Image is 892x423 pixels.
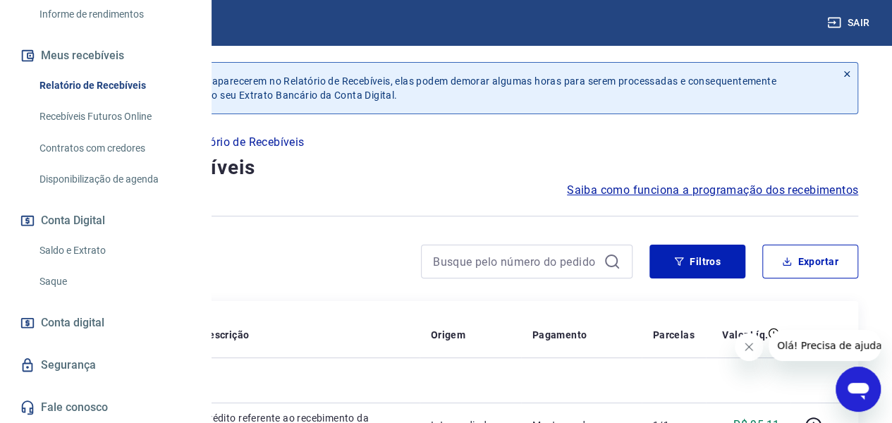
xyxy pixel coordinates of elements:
span: Olá! Precisa de ajuda? [8,10,118,21]
button: Filtros [649,245,745,278]
button: Conta Digital [17,205,194,236]
p: Após o envio das liquidações aparecerem no Relatório de Recebíveis, elas podem demorar algumas ho... [76,74,825,102]
a: Disponibilização de agenda [34,165,194,194]
iframe: Botão para abrir a janela de mensagens [836,367,881,412]
iframe: Fechar mensagem [735,333,763,361]
h4: Relatório de Recebíveis [34,154,858,182]
iframe: Mensagem da empresa [769,330,881,361]
a: Contratos com credores [34,134,194,163]
a: Segurança [17,350,194,381]
button: Exportar [762,245,858,278]
a: Saiba como funciona a programação dos recebimentos [567,182,858,199]
a: Saldo e Extrato [34,236,194,265]
p: Parcelas [653,328,695,342]
p: Origem [431,328,465,342]
p: Tarifas [802,328,836,342]
a: Relatório de Recebíveis [34,71,194,100]
button: Sair [824,10,875,36]
span: Conta digital [41,313,104,333]
p: Valor Líq. [722,328,768,342]
p: Descrição [202,328,250,342]
a: Saque [34,267,194,296]
a: Conta digital [17,307,194,338]
p: Pagamento [532,328,587,342]
input: Busque pelo número do pedido [433,251,598,272]
button: Meus recebíveis [17,40,194,71]
a: Fale conosco [17,392,194,423]
a: Recebíveis Futuros Online [34,102,194,131]
p: Relatório de Recebíveis [183,134,304,151]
